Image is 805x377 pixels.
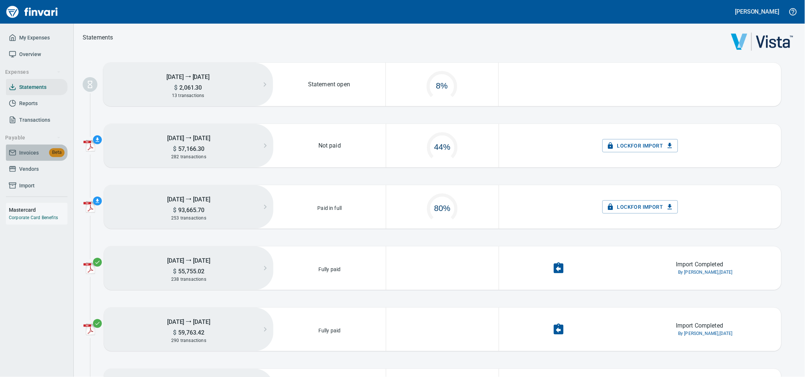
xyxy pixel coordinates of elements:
button: Payable [2,131,64,145]
p: Fully paid [316,325,343,334]
span: 57,166.30 [176,145,204,152]
span: By [PERSON_NAME], [DATE] [678,269,733,276]
span: $ [173,329,176,336]
a: Import [6,177,68,194]
span: Transactions [19,115,50,125]
button: [DATE] ⭢ [DATE]$55,755.02238 transactions [104,246,273,290]
span: Statements [19,83,46,92]
span: 238 transactions [171,277,206,282]
h6: Mastercard [9,206,68,214]
span: 2,061.30 [177,84,202,91]
nav: breadcrumb [83,33,113,42]
img: adobe-pdf-icon.png [83,201,95,213]
span: My Expenses [19,33,50,42]
a: Corporate Card Benefits [9,215,58,220]
button: [DATE] ⭢ [DATE]$2,061.3013 transactions [103,63,273,106]
img: adobe-pdf-icon.png [83,262,95,274]
p: Statement open [308,80,350,89]
p: Import Completed [676,260,723,269]
h5: [DATE] ⭢ [DATE] [104,131,273,145]
button: Undo Import Completion [548,319,570,340]
span: Lock for Import [608,203,672,212]
button: [DATE] ⭢ [DATE]$59,763.42290 transactions [104,308,273,351]
span: 282 transactions [171,154,206,159]
span: Reports [19,99,38,108]
span: $ [173,268,176,275]
a: My Expenses [6,30,68,46]
img: adobe-pdf-icon.png [83,324,95,335]
button: [PERSON_NAME] [733,6,781,17]
a: Vendors [6,161,68,177]
a: Statements [6,79,68,96]
img: Finvari [4,3,60,21]
span: Lock for Import [608,141,672,151]
button: Lockfor Import [602,200,678,214]
span: 13 transactions [172,93,204,98]
img: adobe-pdf-icon.png [83,140,95,152]
span: Payable [5,133,61,142]
h5: [DATE] ⭢ [DATE] [104,314,273,329]
span: 93,665.70 [176,207,204,214]
button: [DATE] ⭢ [DATE]$57,166.30282 transactions [104,124,273,167]
a: Overview [6,46,68,63]
button: Expenses [2,65,64,79]
a: InvoicesBeta [6,145,68,161]
p: Fully paid [316,263,343,273]
span: By [PERSON_NAME], [DATE] [678,330,733,338]
h5: [PERSON_NAME] [735,8,780,15]
span: Beta [49,148,65,157]
span: 59,763.42 [176,329,204,336]
a: Reports [6,95,68,112]
button: [DATE] ⭢ [DATE]$93,665.70253 transactions [104,185,273,229]
img: vista.png [731,32,793,51]
p: Import Completed [676,321,723,330]
h5: [DATE] ⭢ [DATE] [103,69,273,84]
h5: [DATE] ⭢ [DATE] [104,192,273,206]
button: Lockfor Import [602,139,678,153]
span: Vendors [19,165,39,174]
span: 253 transactions [171,215,206,221]
p: Not paid [318,141,341,150]
span: Expenses [5,68,61,77]
button: Undo Import Completion [548,257,570,279]
span: Invoices [19,148,39,158]
span: 55,755.02 [176,268,204,275]
span: Import [19,181,35,190]
span: $ [174,84,177,91]
a: Transactions [6,112,68,128]
span: $ [173,207,176,214]
p: Statements [83,33,113,42]
h5: [DATE] ⭢ [DATE] [104,253,273,267]
span: $ [173,145,176,152]
span: 290 transactions [171,338,206,343]
p: Paid in full [315,202,344,212]
span: Overview [19,50,41,59]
